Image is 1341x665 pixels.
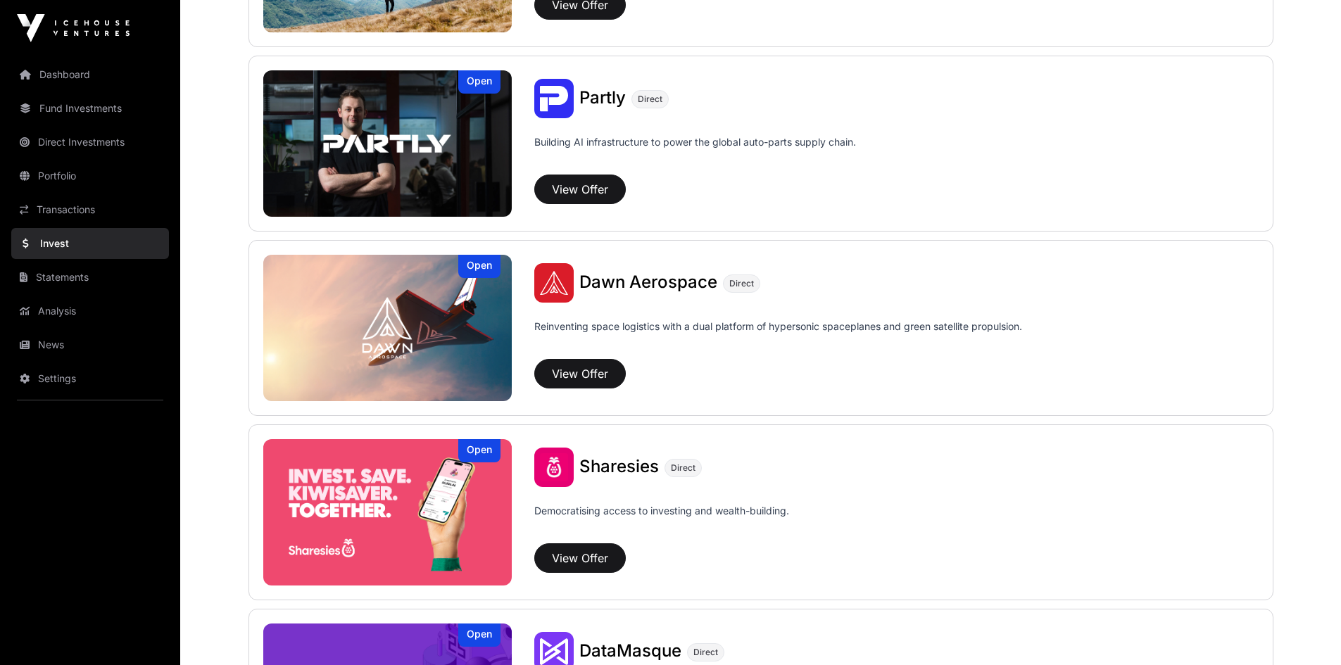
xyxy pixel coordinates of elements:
[579,640,681,661] span: DataMasque
[263,439,512,585] img: Sharesies
[534,79,574,118] img: Partly
[579,272,717,292] span: Dawn Aerospace
[458,70,500,94] div: Open
[11,59,169,90] a: Dashboard
[11,160,169,191] a: Portfolio
[263,255,512,401] a: Dawn AerospaceOpen
[11,228,169,259] a: Invest
[17,14,130,42] img: Icehouse Ventures Logo
[11,127,169,158] a: Direct Investments
[11,329,169,360] a: News
[579,274,717,292] a: Dawn Aerospace
[534,175,626,204] button: View Offer
[458,255,500,278] div: Open
[534,359,626,388] button: View Offer
[534,263,574,303] img: Dawn Aerospace
[579,642,681,661] a: DataMasque
[11,194,169,225] a: Transactions
[534,319,1022,353] p: Reinventing space logistics with a dual platform of hypersonic spaceplanes and green satellite pr...
[638,94,662,105] span: Direct
[693,647,718,658] span: Direct
[579,458,659,476] a: Sharesies
[263,439,512,585] a: SharesiesOpen
[729,278,754,289] span: Direct
[579,456,659,476] span: Sharesies
[11,93,169,124] a: Fund Investments
[534,135,856,169] p: Building AI infrastructure to power the global auto-parts supply chain.
[458,623,500,647] div: Open
[579,87,626,108] span: Partly
[11,296,169,327] a: Analysis
[534,504,789,538] p: Democratising access to investing and wealth-building.
[671,462,695,474] span: Direct
[263,70,512,217] a: PartlyOpen
[1271,597,1341,665] iframe: Chat Widget
[263,70,512,217] img: Partly
[11,363,169,394] a: Settings
[534,448,574,487] img: Sharesies
[534,543,626,573] button: View Offer
[11,262,169,293] a: Statements
[579,89,626,108] a: Partly
[458,439,500,462] div: Open
[263,255,512,401] img: Dawn Aerospace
